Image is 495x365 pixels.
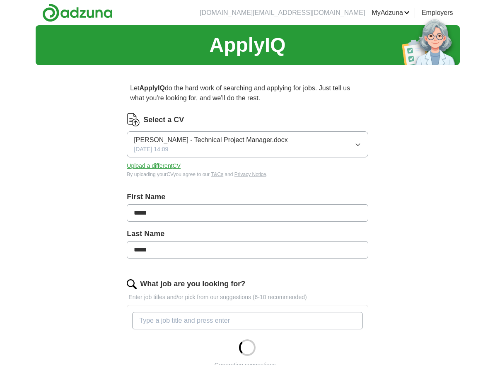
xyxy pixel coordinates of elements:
[200,8,365,18] li: [DOMAIN_NAME][EMAIL_ADDRESS][DOMAIN_NAME]
[127,171,368,178] div: By uploading your CV you agree to our and .
[127,80,368,106] p: Let do the hard work of searching and applying for jobs. Just tell us what you're looking for, an...
[127,191,368,203] label: First Name
[42,3,113,22] img: Adzuna logo
[143,114,184,126] label: Select a CV
[127,131,368,157] button: [PERSON_NAME] - Technical Project Manager.docx[DATE] 14:09
[140,278,245,290] label: What job are you looking for?
[422,8,453,18] a: Employers
[211,172,223,177] a: T&Cs
[127,113,140,126] img: CV Icon
[209,30,285,60] h1: ApplyIQ
[234,172,266,177] a: Privacy Notice
[134,135,287,145] span: [PERSON_NAME] - Technical Project Manager.docx
[127,279,137,289] img: search.png
[127,293,368,302] p: Enter job titles and/or pick from our suggestions (6-10 recommended)
[372,8,410,18] a: MyAdzuna
[132,312,362,329] input: Type a job title and press enter
[134,145,168,154] span: [DATE] 14:09
[140,85,165,92] strong: ApplyIQ
[127,228,368,239] label: Last Name
[127,162,181,170] button: Upload a differentCV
